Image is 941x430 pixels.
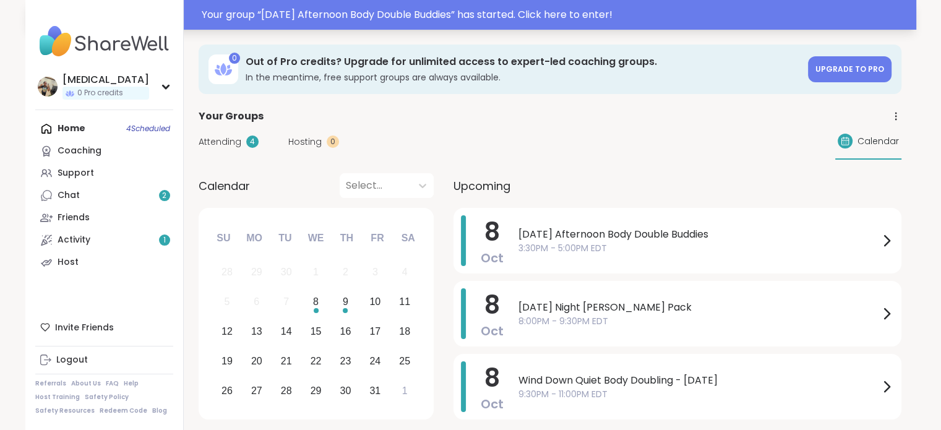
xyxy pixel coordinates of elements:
[35,251,173,273] a: Host
[35,316,173,338] div: Invite Friends
[481,395,504,413] span: Oct
[362,259,389,286] div: Not available Friday, October 3rd, 2025
[394,225,421,252] div: Sa
[302,225,329,252] div: We
[369,353,380,369] div: 24
[35,184,173,207] a: Chat2
[214,348,241,374] div: Choose Sunday, October 19th, 2025
[199,135,241,148] span: Attending
[303,289,329,316] div: Choose Wednesday, October 8th, 2025
[251,353,262,369] div: 20
[369,382,380,399] div: 31
[303,319,329,345] div: Choose Wednesday, October 15th, 2025
[35,207,173,229] a: Friends
[303,348,329,374] div: Choose Wednesday, October 22nd, 2025
[281,353,292,369] div: 21
[518,300,879,315] span: [DATE] Night [PERSON_NAME] Pack
[340,323,351,340] div: 16
[518,388,879,401] span: 9:30PM - 11:00PM EDT
[35,229,173,251] a: Activity1
[392,348,418,374] div: Choose Saturday, October 25th, 2025
[362,377,389,404] div: Choose Friday, October 31st, 2025
[58,145,101,157] div: Coaching
[372,264,378,280] div: 3
[243,377,270,404] div: Choose Monday, October 27th, 2025
[100,406,147,415] a: Redeem Code
[229,53,240,64] div: 0
[199,178,250,194] span: Calendar
[399,293,410,310] div: 11
[243,259,270,286] div: Not available Monday, September 29th, 2025
[362,289,389,316] div: Choose Friday, October 10th, 2025
[243,348,270,374] div: Choose Monday, October 20th, 2025
[212,257,419,405] div: month 2025-10
[857,135,899,148] span: Calendar
[815,64,884,74] span: Upgrade to Pro
[332,259,359,286] div: Not available Thursday, October 2nd, 2025
[246,55,801,69] h3: Out of Pro credits? Upgrade for unlimited access to expert-led coaching groups.
[246,135,259,148] div: 4
[332,319,359,345] div: Choose Thursday, October 16th, 2025
[369,323,380,340] div: 17
[273,348,299,374] div: Choose Tuesday, October 21st, 2025
[453,178,510,194] span: Upcoming
[251,323,262,340] div: 13
[251,264,262,280] div: 29
[38,77,58,97] img: Makena
[106,379,119,388] a: FAQ
[311,382,322,399] div: 29
[333,225,360,252] div: Th
[311,353,322,369] div: 22
[303,259,329,286] div: Not available Wednesday, October 1st, 2025
[199,109,264,124] span: Your Groups
[484,288,500,322] span: 8
[518,242,879,255] span: 3:30PM - 5:00PM EDT
[273,259,299,286] div: Not available Tuesday, September 30th, 2025
[392,377,418,404] div: Choose Saturday, November 1st, 2025
[281,323,292,340] div: 14
[62,73,149,87] div: [MEDICAL_DATA]
[35,20,173,63] img: ShareWell Nav Logo
[162,191,166,201] span: 2
[392,289,418,316] div: Choose Saturday, October 11th, 2025
[273,289,299,316] div: Not available Tuesday, October 7th, 2025
[362,319,389,345] div: Choose Friday, October 17th, 2025
[327,135,339,148] div: 0
[343,264,348,280] div: 2
[313,293,319,310] div: 8
[808,56,892,82] a: Upgrade to Pro
[402,264,408,280] div: 4
[243,289,270,316] div: Not available Monday, October 6th, 2025
[343,293,348,310] div: 9
[202,7,909,22] div: Your group “ [DATE] Afternoon Body Double Buddies ” has started. Click here to enter!
[362,348,389,374] div: Choose Friday, October 24th, 2025
[254,293,259,310] div: 6
[484,361,500,395] span: 8
[85,393,129,402] a: Safety Policy
[35,379,66,388] a: Referrals
[246,71,801,84] h3: In the meantime, free support groups are always available.
[369,293,380,310] div: 10
[399,323,410,340] div: 18
[224,293,230,310] div: 5
[71,379,101,388] a: About Us
[214,377,241,404] div: Choose Sunday, October 26th, 2025
[221,353,233,369] div: 19
[56,354,88,366] div: Logout
[214,289,241,316] div: Not available Sunday, October 5th, 2025
[77,88,123,98] span: 0 Pro credits
[311,323,322,340] div: 15
[332,377,359,404] div: Choose Thursday, October 30th, 2025
[303,377,329,404] div: Choose Wednesday, October 29th, 2025
[392,259,418,286] div: Not available Saturday, October 4th, 2025
[152,406,167,415] a: Blog
[58,189,80,202] div: Chat
[241,225,268,252] div: Mo
[163,235,166,246] span: 1
[35,406,95,415] a: Safety Resources
[518,227,879,242] span: [DATE] Afternoon Body Double Buddies
[481,249,504,267] span: Oct
[35,140,173,162] a: Coaching
[243,319,270,345] div: Choose Monday, October 13th, 2025
[364,225,391,252] div: Fr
